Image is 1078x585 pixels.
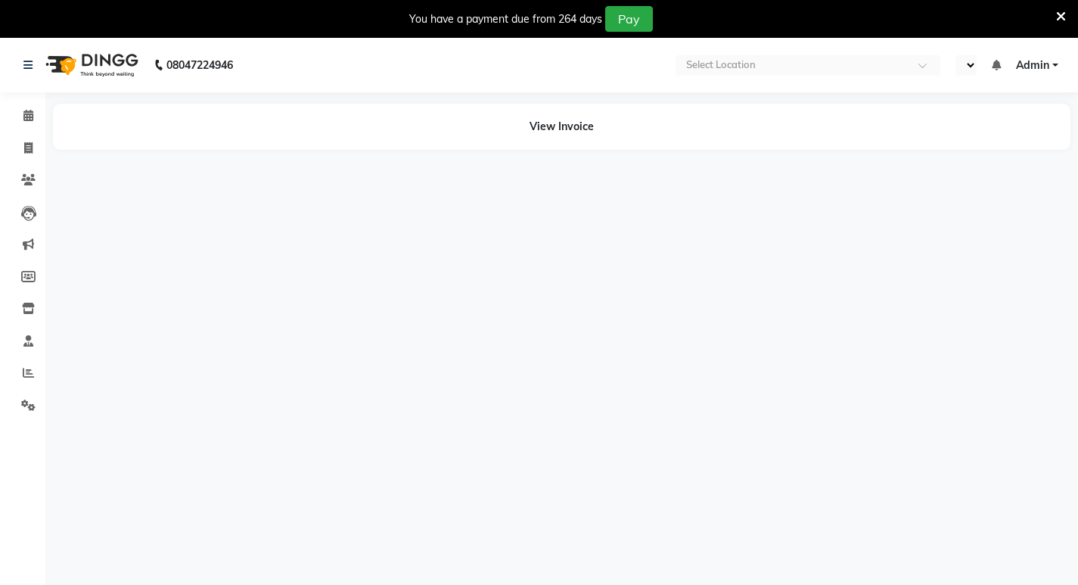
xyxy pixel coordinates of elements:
button: Pay [605,6,653,32]
div: Select Location [686,58,756,73]
div: You have a payment due from 264 days [409,11,602,27]
img: logo [39,44,142,86]
div: View Invoice [53,104,1070,150]
span: Admin [1016,58,1049,73]
b: 08047224946 [166,44,233,86]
